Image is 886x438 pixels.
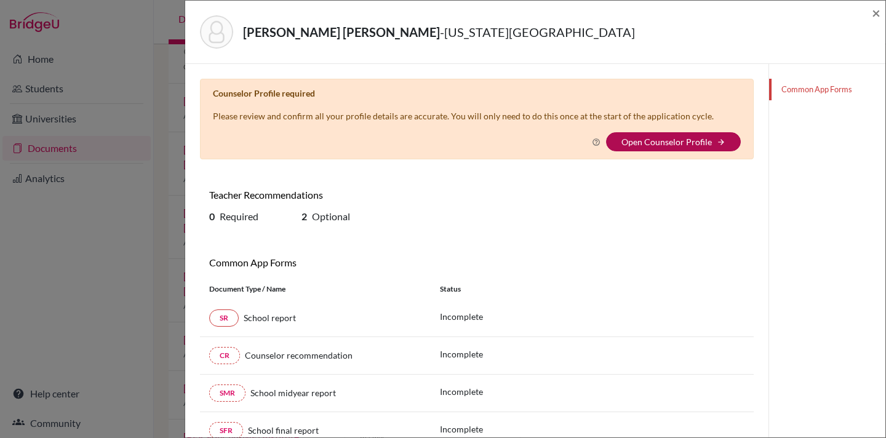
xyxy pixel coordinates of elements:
span: × [872,4,880,22]
a: SR [209,309,239,327]
a: SMR [209,384,245,402]
b: Counselor Profile required [213,88,315,98]
span: School midyear report [250,388,336,398]
p: Incomplete [440,385,483,398]
div: Status [431,284,754,295]
span: Required [220,210,258,222]
h6: Common App Forms [209,257,468,268]
b: 0 [209,210,215,222]
button: Open Counselor Profilearrow_forward [606,132,741,151]
i: arrow_forward [717,138,725,146]
p: Incomplete [440,423,483,436]
a: Common App Forms [769,79,885,100]
p: Incomplete [440,348,483,360]
span: Optional [312,210,350,222]
h6: Teacher Recommendations [209,189,468,201]
span: School report [244,313,296,323]
a: CR [209,347,240,364]
span: School final report [248,425,319,436]
b: 2 [301,210,307,222]
p: Incomplete [440,310,483,323]
span: - [US_STATE][GEOGRAPHIC_DATA] [440,25,635,39]
button: Close [872,6,880,20]
p: Please review and confirm all your profile details are accurate. You will only need to do this on... [213,109,714,122]
div: Document Type / Name [200,284,431,295]
a: Open Counselor Profile [621,137,712,147]
span: Counselor recommendation [245,350,353,360]
strong: [PERSON_NAME] [PERSON_NAME] [243,25,440,39]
